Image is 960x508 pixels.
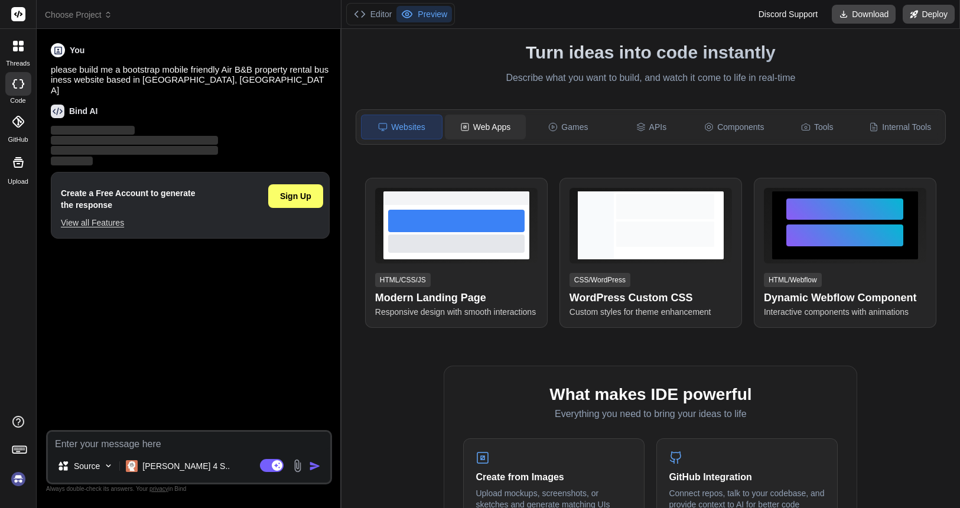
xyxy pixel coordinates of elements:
h2: What makes IDE powerful [463,385,838,404]
span: Sign Up [280,190,311,202]
img: Pick Models [103,461,113,471]
span: ‌ [51,126,135,135]
div: HTML/CSS/JS [375,273,431,287]
div: APIs [611,115,691,139]
div: Websites [361,115,442,139]
p: View all Features [61,217,195,229]
img: Claude 4 Sonnet [126,460,138,472]
div: Tools [777,115,857,139]
p: Everything you need to bring your ideas to life [463,409,838,419]
label: GitHub [8,136,28,144]
h4: Dynamic Webflow Component [764,289,926,306]
div: Games [528,115,608,139]
label: Upload [8,178,28,185]
div: Web Apps [445,115,525,139]
img: attachment [291,459,304,473]
img: icon [309,460,321,472]
label: code [10,97,25,105]
label: threads [6,60,30,67]
h4: WordPress Custom CSS [570,289,732,306]
h4: Modern Landing Page [375,289,538,306]
button: Preview [396,6,452,22]
h1: Turn ideas into code instantly [349,42,953,63]
button: Editor [349,6,397,22]
p: Source [74,460,100,472]
div: Internal Tools [860,115,941,139]
p: Interactive components with animations [764,306,926,318]
h6: Bind AI [69,105,97,117]
div: Discord Support [751,5,825,24]
p: please build me a bootstrap mobile friendly Air B&B property rental business website based in [GE... [51,64,330,95]
p: Responsive design with smooth interactions [375,306,538,318]
img: signin [8,469,28,489]
span: ‌ [51,157,93,165]
button: Download [832,5,896,24]
div: HTML/Webflow [764,273,822,287]
h6: You [70,44,84,56]
div: CSS/WordPress [570,273,630,287]
span: privacy [149,486,168,492]
h4: GitHub Integration [669,472,825,483]
h4: Create from Images [476,472,632,483]
p: Custom styles for theme enhancement [570,306,732,318]
button: Deploy [903,5,955,24]
h1: Create a Free Account to generate the response [61,187,195,211]
p: Always double-check its answers. Your in Bind [46,484,332,494]
span: Choose Project [45,9,112,21]
p: [PERSON_NAME] 4 S.. [142,460,230,472]
span: ‌ [51,136,218,145]
div: Components [694,115,774,139]
p: Describe what you want to build, and watch it come to life in real-time [349,70,953,86]
span: ‌ [51,146,218,155]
